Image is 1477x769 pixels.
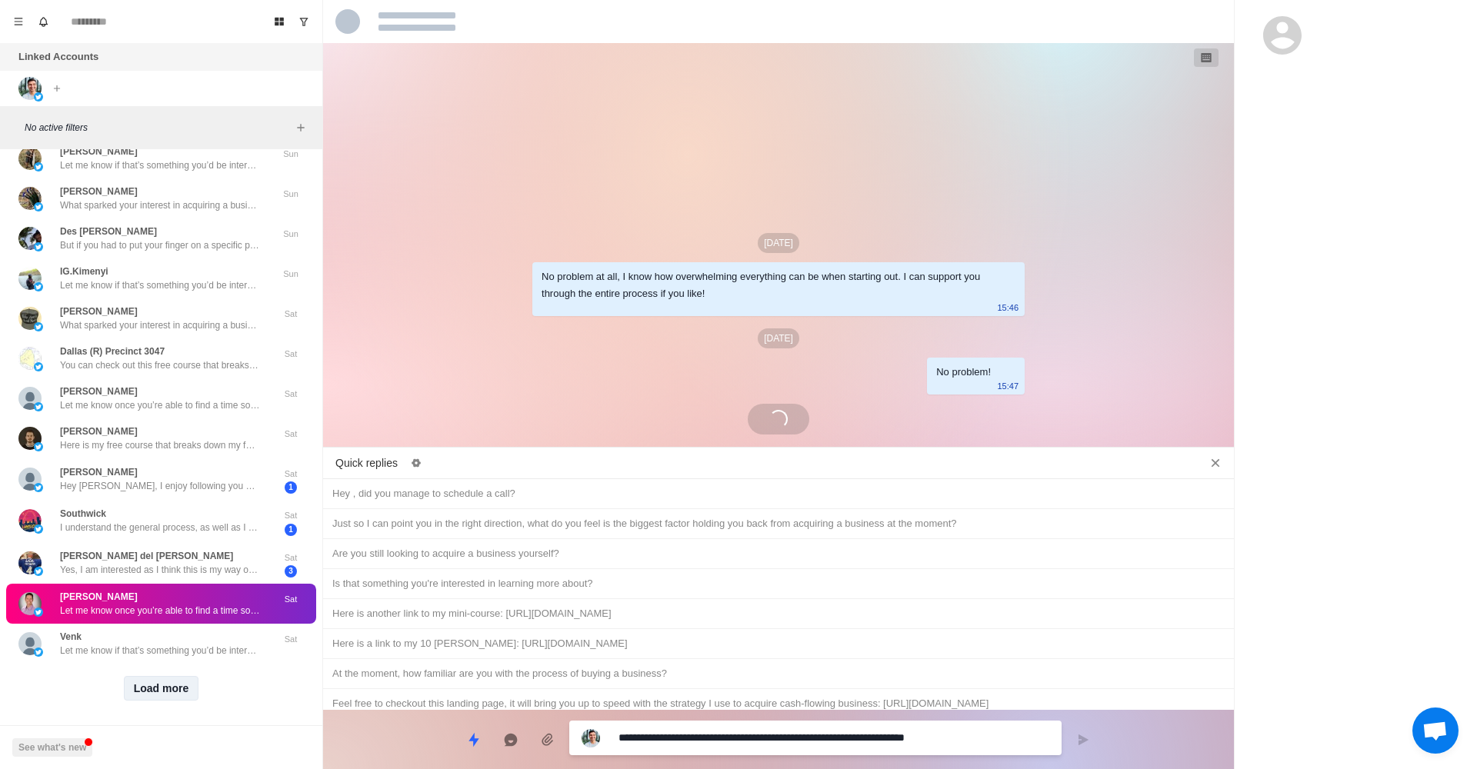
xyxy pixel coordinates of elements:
img: picture [34,483,43,492]
button: Send message [1068,724,1099,755]
p: Sat [272,633,310,646]
button: Add filters [292,118,310,137]
p: [PERSON_NAME] [60,424,138,438]
img: picture [18,427,42,450]
button: Notifications [31,9,55,34]
p: What sparked your interest in acquiring a business, and where are you located? I might be able to... [60,318,260,332]
p: No active filters [25,121,292,135]
p: Yes, I am interested as I think this is my way out of the corporate world. [60,563,260,577]
img: picture [18,267,42,290]
p: Dallas (R) Precinct 3047 [60,345,165,358]
div: Here is a link to my 10 [PERSON_NAME]: [URL][DOMAIN_NAME] [332,635,1225,652]
button: Add media [532,724,563,755]
img: picture [582,729,600,747]
p: IG.Kimenyi [60,265,108,278]
p: Let me know if that’s something you’d be interested in and I can set you up on a call with my con... [60,278,260,292]
p: Southwick [60,507,106,521]
p: Sun [272,268,310,281]
div: No problem at all, I know how overwhelming everything can be when starting out. I can support you... [542,268,991,302]
p: Let me know if that’s something you’d be interested in and I can set you up on a call with my con... [60,158,260,172]
img: picture [18,509,42,532]
p: [PERSON_NAME] [60,145,138,158]
div: Hey , did you manage to schedule a call? [332,485,1225,502]
div: At the moment, how familiar are you with the process of buying a business? [332,665,1225,682]
p: Sun [272,228,310,241]
span: 1 [285,524,297,536]
p: Sun [272,188,310,201]
img: picture [18,551,42,574]
p: But if you had to put your finger on a specific part of the process that’s holding you back from ... [60,238,260,252]
div: Just so I can point you in the right direction, what do you feel is the biggest factor holding yo... [332,515,1225,532]
p: [PERSON_NAME] [60,590,138,604]
button: See what's new [12,738,92,757]
button: Reply with AI [495,724,526,755]
img: picture [18,77,42,100]
img: picture [34,647,43,657]
img: picture [18,147,42,170]
div: Is that something you're interested in learning more about? [332,575,1225,592]
p: I understand the general process, as well as I can without ever having purchased a business. My h... [60,521,260,534]
img: picture [34,608,43,617]
p: Linked Accounts [18,49,98,65]
img: picture [34,202,43,211]
img: picture [34,322,43,331]
p: [PERSON_NAME] [60,185,138,198]
button: Close quick replies [1203,451,1228,475]
p: Here is my free course that breaks down my full strategy for acquiring a business: [URL][DOMAIN_N... [60,438,260,452]
p: Sat [272,468,310,481]
p: [DATE] [758,233,799,253]
img: picture [34,402,43,411]
img: picture [34,162,43,171]
p: Sat [272,428,310,441]
p: Sat [272,388,310,401]
p: Sat [272,308,310,321]
span: 1 [285,481,297,494]
button: Edit quick replies [404,451,428,475]
img: picture [18,632,42,655]
p: Let me know if that’s something you’d be interested in and I can set you up on a call with my con... [60,644,260,657]
p: Venk [60,630,82,644]
img: picture [18,227,42,250]
img: picture [18,387,42,410]
img: picture [34,92,43,102]
p: Sat [272,551,310,564]
img: picture [18,592,42,615]
img: picture [18,307,42,330]
img: picture [18,347,42,370]
p: [PERSON_NAME] [60,465,138,479]
a: Open chat [1412,707,1459,754]
button: Show unread conversations [292,9,316,34]
p: Hey [PERSON_NAME], I enjoy following you on Twitter - Thx for this thread. I’ve been in medical s... [60,479,260,493]
p: Sat [272,348,310,361]
p: You can check out this free course that breaks down my full strategy for acquiring a business: [U... [60,358,260,372]
button: Add account [48,79,66,98]
p: Sat [272,593,310,606]
div: Are you still looking to acquire a business yourself? [332,545,1225,562]
div: Feel free to checkout this landing page, it will bring you up to speed with the strategy I use to... [332,695,1225,712]
p: What sparked your interest in acquiring a business, and where are you located? I might be able to... [60,198,260,212]
p: Sun [272,148,310,161]
div: Here is another link to my mini-course: [URL][DOMAIN_NAME] [332,605,1225,622]
p: [PERSON_NAME] [60,305,138,318]
p: 15:47 [997,378,1019,394]
img: picture [18,468,42,491]
img: picture [34,524,43,534]
img: picture [18,187,42,210]
img: picture [34,567,43,576]
img: picture [34,442,43,451]
span: 3 [285,565,297,578]
button: Board View [267,9,292,34]
button: Quick replies [458,724,489,755]
button: Load more [124,676,199,701]
div: No problem! [936,364,991,381]
img: picture [34,282,43,291]
p: Des [PERSON_NAME] [60,225,157,238]
p: [DATE] [758,328,799,348]
p: Let me know once you’re able to find a time so I can confirm that on my end + shoot over the pre-... [60,604,260,618]
p: [PERSON_NAME] [60,384,138,398]
p: [PERSON_NAME] del [PERSON_NAME] [60,549,233,563]
p: 15:46 [997,299,1019,316]
p: Sat [272,509,310,522]
p: Let me know once you’re able to find a time so I can confirm that on my end + shoot over the pre-... [60,398,260,412]
img: picture [34,362,43,371]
